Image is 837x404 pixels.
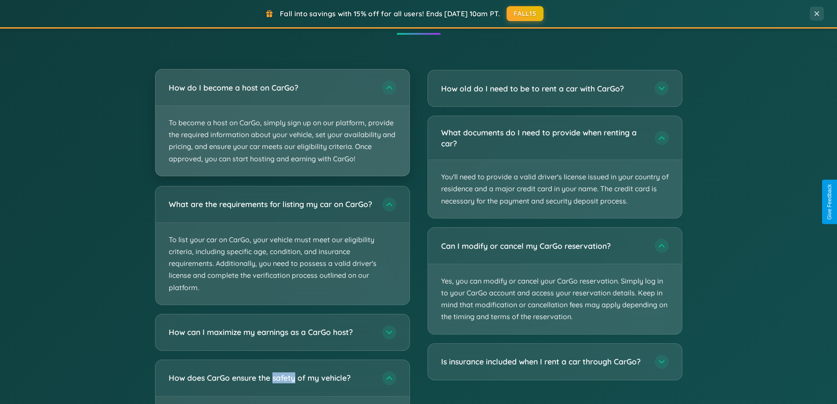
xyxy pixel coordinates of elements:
div: Give Feedback [826,184,833,220]
h3: How do I become a host on CarGo? [169,82,373,93]
h3: How does CarGo ensure the safety of my vehicle? [169,372,373,383]
p: To become a host on CarGo, simply sign up on our platform, provide the required information about... [156,106,409,176]
h3: Is insurance included when I rent a car through CarGo? [441,356,646,367]
h3: Can I modify or cancel my CarGo reservation? [441,240,646,251]
h3: What are the requirements for listing my car on CarGo? [169,199,373,210]
h3: How old do I need to be to rent a car with CarGo? [441,83,646,94]
span: Fall into savings with 15% off for all users! Ends [DATE] 10am PT. [280,9,500,18]
button: FALL15 [507,6,544,21]
h3: How can I maximize my earnings as a CarGo host? [169,327,373,338]
p: To list your car on CarGo, your vehicle must meet our eligibility criteria, including specific ag... [156,223,409,305]
h3: What documents do I need to provide when renting a car? [441,127,646,149]
p: Yes, you can modify or cancel your CarGo reservation. Simply log in to your CarGo account and acc... [428,264,682,334]
p: You'll need to provide a valid driver's license issued in your country of residence and a major c... [428,160,682,218]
